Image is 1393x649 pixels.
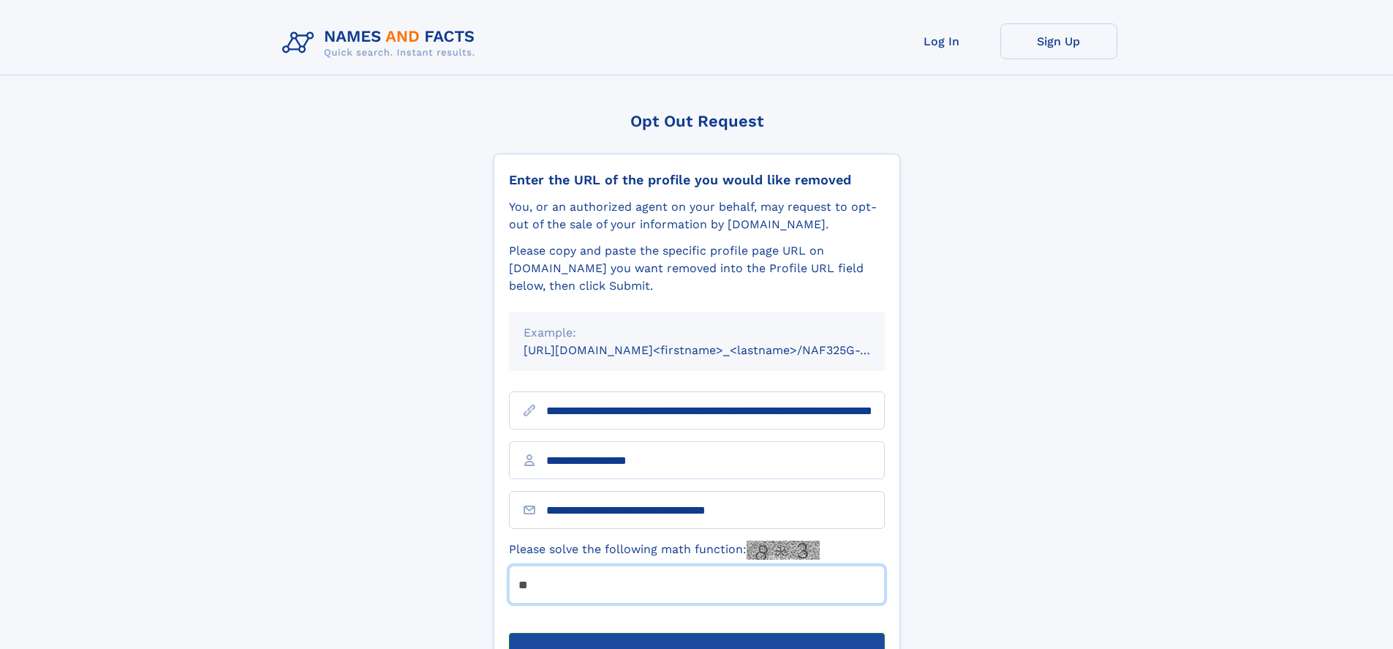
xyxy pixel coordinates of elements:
[509,242,885,295] div: Please copy and paste the specific profile page URL on [DOMAIN_NAME] you want removed into the Pr...
[509,541,820,560] label: Please solve the following math function:
[524,343,913,357] small: [URL][DOMAIN_NAME]<firstname>_<lastname>/NAF325G-xxxxxxxx
[883,23,1000,59] a: Log In
[276,23,487,63] img: Logo Names and Facts
[1000,23,1117,59] a: Sign Up
[509,172,885,188] div: Enter the URL of the profile you would like removed
[509,198,885,233] div: You, or an authorized agent on your behalf, may request to opt-out of the sale of your informatio...
[524,324,870,342] div: Example:
[494,112,900,130] div: Opt Out Request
